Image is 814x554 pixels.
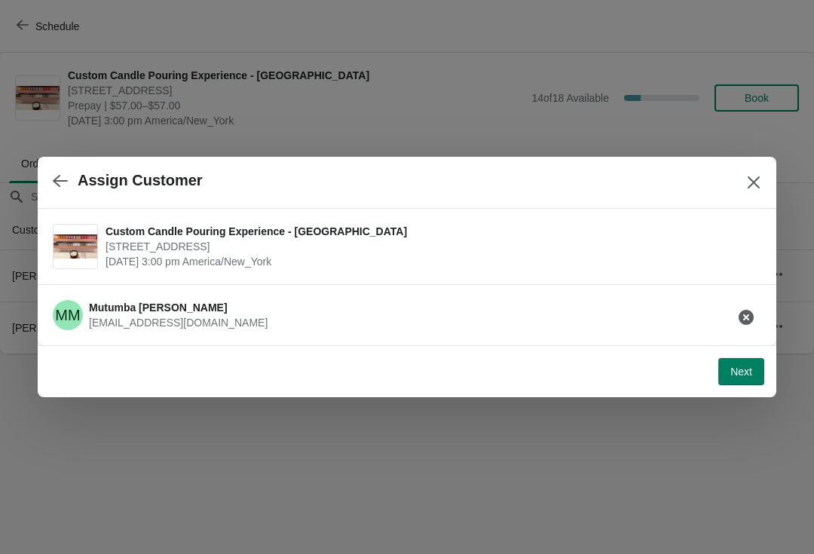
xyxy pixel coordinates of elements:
span: Mutumba [53,300,83,330]
button: Next [718,358,764,385]
span: Next [730,366,752,378]
span: [DATE] 3:00 pm America/New_York [106,254,754,269]
span: Custom Candle Pouring Experience - [GEOGRAPHIC_DATA] [106,224,754,239]
text: MM [55,307,80,323]
button: Close [740,169,767,196]
h2: Assign Customer [78,172,203,189]
span: Mutumba [PERSON_NAME] [89,301,228,314]
span: [STREET_ADDRESS] [106,239,754,254]
img: Custom Candle Pouring Experience - Fort Lauderdale | 914 East Las Olas Boulevard, Fort Lauderdale... [54,234,97,259]
span: [EMAIL_ADDRESS][DOMAIN_NAME] [89,317,268,329]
